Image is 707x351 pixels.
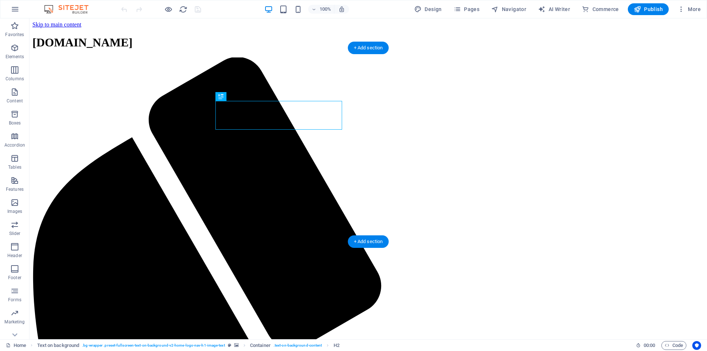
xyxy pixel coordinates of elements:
div: + Add section [348,235,389,248]
button: Pages [451,3,482,15]
button: AI Writer [535,3,573,15]
span: . bg-wrapper .preset-fullscreen-text-on-background-v2-home-logo-nav-h1-image-text [82,341,225,350]
div: Design (Ctrl+Alt+Y) [411,3,445,15]
a: Click to cancel selection. Double-click to open Pages [6,341,26,350]
button: Code [661,341,686,350]
img: Editor Logo [42,5,98,14]
span: More [678,6,701,13]
button: Publish [628,3,669,15]
p: Favorites [5,32,24,38]
button: Commerce [579,3,622,15]
span: AI Writer [538,6,570,13]
nav: breadcrumb [37,341,340,350]
button: Click here to leave preview mode and continue editing [164,5,173,14]
span: . text-on-background-content [274,341,322,350]
p: Marketing [4,319,25,325]
p: Footer [8,275,21,281]
button: 100% [308,5,334,14]
i: This element contains a background [234,343,239,347]
span: 00 00 [644,341,655,350]
span: Navigator [491,6,526,13]
p: Slider [9,231,21,236]
span: Click to select. Double-click to edit [334,341,340,350]
button: Navigator [488,3,529,15]
p: Tables [8,164,21,170]
button: Usercentrics [692,341,701,350]
button: Design [411,3,445,15]
button: reload [179,5,187,14]
i: On resize automatically adjust zoom level to fit chosen device. [338,6,345,13]
i: Reload page [179,5,187,14]
span: : [649,343,650,348]
span: Code [665,341,683,350]
h6: 100% [319,5,331,14]
p: Header [7,253,22,259]
p: Elements [6,54,24,60]
p: Forms [8,297,21,303]
button: More [675,3,704,15]
h6: Session time [636,341,655,350]
span: Publish [634,6,663,13]
span: Design [414,6,442,13]
p: Images [7,208,22,214]
p: Features [6,186,24,192]
a: Skip to main content [3,3,52,9]
i: This element is a customizable preset [228,343,231,347]
span: Pages [454,6,479,13]
p: Columns [6,76,24,82]
p: Boxes [9,120,21,126]
span: Click to select. Double-click to edit [250,341,271,350]
span: Click to select. Double-click to edit [37,341,80,350]
div: + Add section [348,42,389,54]
span: Commerce [582,6,619,13]
p: Content [7,98,23,104]
p: Accordion [4,142,25,148]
